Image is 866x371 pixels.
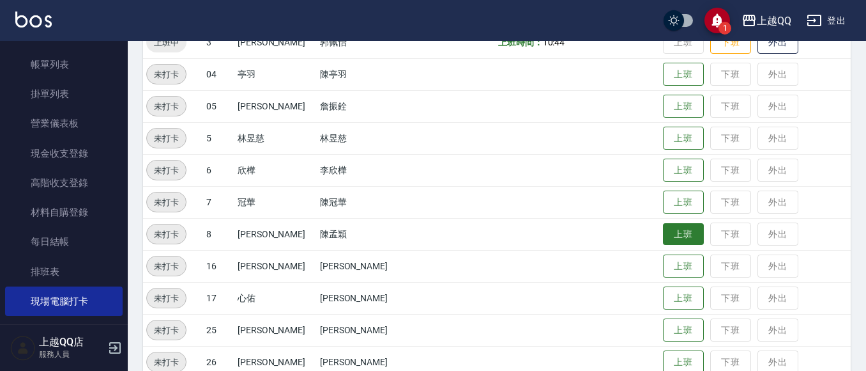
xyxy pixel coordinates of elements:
span: 上班中 [146,36,186,49]
td: 林昱慈 [234,122,317,154]
td: 林昱慈 [317,122,413,154]
td: 17 [203,282,234,314]
span: 未打卡 [147,100,186,113]
td: [PERSON_NAME] [317,282,413,314]
span: 1 [718,22,731,35]
a: 排班表 [5,257,123,287]
a: 每日結帳 [5,227,123,257]
td: 陳孟穎 [317,218,413,250]
button: 上越QQ [736,8,796,34]
span: 未打卡 [147,164,186,177]
span: 未打卡 [147,132,186,145]
div: 上越QQ [757,13,791,29]
a: 掛單列表 [5,79,123,109]
p: 服務人員 [39,349,104,360]
button: 下班 [710,31,751,54]
span: 未打卡 [147,324,186,337]
td: 郭佩怡 [317,26,413,58]
a: 帳單列表 [5,50,123,79]
button: 外出 [757,31,798,54]
td: 心佑 [234,282,317,314]
button: 上班 [663,287,704,310]
td: 詹振銓 [317,90,413,122]
button: 上班 [663,255,704,278]
td: [PERSON_NAME] [234,218,317,250]
td: 陳冠華 [317,186,413,218]
td: [PERSON_NAME] [234,90,317,122]
td: 25 [203,314,234,346]
td: [PERSON_NAME] [234,26,317,58]
a: 高階收支登錄 [5,168,123,198]
td: [PERSON_NAME] [234,250,317,282]
td: 7 [203,186,234,218]
td: 欣樺 [234,154,317,186]
button: save [704,8,730,33]
span: 未打卡 [147,196,186,209]
b: 上班時間： [498,37,543,47]
span: 10:44 [543,37,565,47]
span: 未打卡 [147,292,186,305]
button: 登出 [801,9,851,33]
td: 16 [203,250,234,282]
img: Person [10,335,36,361]
button: 預約管理 [5,321,123,354]
span: 未打卡 [147,356,186,369]
span: 未打卡 [147,260,186,273]
a: 現金收支登錄 [5,139,123,168]
button: 上班 [663,159,704,182]
button: 上班 [663,223,704,246]
button: 上班 [663,319,704,342]
span: 未打卡 [147,68,186,81]
span: 未打卡 [147,228,186,241]
td: 李欣樺 [317,154,413,186]
td: 5 [203,122,234,154]
td: 亭羽 [234,58,317,90]
a: 營業儀表板 [5,109,123,138]
td: [PERSON_NAME] [317,314,413,346]
td: 3 [203,26,234,58]
button: 上班 [663,95,704,118]
td: [PERSON_NAME] [234,314,317,346]
a: 現場電腦打卡 [5,287,123,316]
td: 8 [203,218,234,250]
td: 陳亭羽 [317,58,413,90]
td: 冠華 [234,186,317,218]
a: 材料自購登錄 [5,198,123,227]
td: 04 [203,58,234,90]
img: Logo [15,12,52,28]
button: 上班 [663,191,704,214]
button: 上班 [663,63,704,86]
button: 上班 [663,127,704,150]
td: [PERSON_NAME] [317,250,413,282]
td: 05 [203,90,234,122]
h5: 上越QQ店 [39,336,104,349]
td: 6 [203,154,234,186]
